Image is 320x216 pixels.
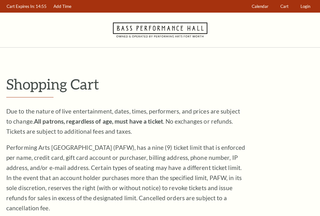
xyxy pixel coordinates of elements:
[36,4,47,9] span: 14:55
[7,4,35,9] span: Cart Expires In:
[6,108,240,135] span: Due to the nature of live entertainment, dates, times, performers, and prices are subject to chan...
[280,4,289,9] span: Cart
[34,118,163,125] strong: All patrons, regardless of age, must have a ticket
[278,0,292,13] a: Cart
[51,0,75,13] a: Add Time
[6,143,245,213] p: Performing Arts [GEOGRAPHIC_DATA] (PAFW), has a nine (9) ticket limit that is enforced per name, ...
[252,4,268,9] span: Calendar
[298,0,313,13] a: Login
[6,76,314,92] p: Shopping Cart
[249,0,272,13] a: Calendar
[300,4,310,9] span: Login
